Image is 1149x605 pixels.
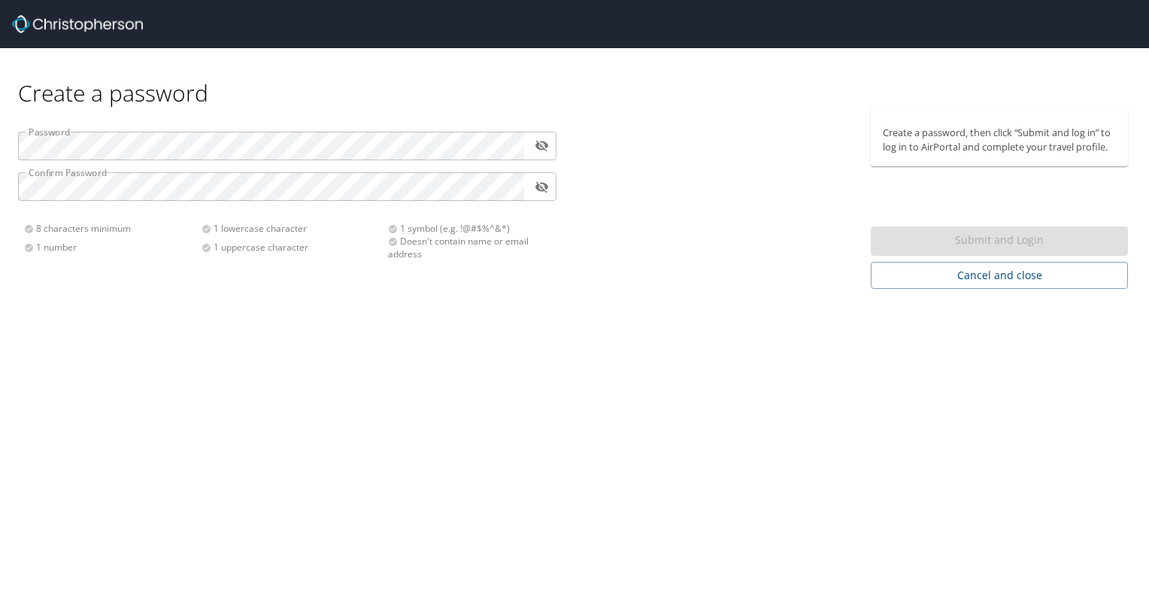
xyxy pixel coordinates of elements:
button: toggle password visibility [530,134,553,157]
button: toggle password visibility [530,175,553,199]
div: 1 number [24,241,202,254]
div: 1 uppercase character [202,241,379,254]
p: Create a password, then click “Submit and log in” to log in to AirPortal and complete your travel... [883,126,1116,154]
div: 1 lowercase character [202,222,379,235]
div: Doesn't contain name or email address [388,235,547,260]
div: 1 symbol (e.g. !@#$%^&*) [388,222,547,235]
div: 8 characters minimum [24,222,202,235]
span: Cancel and close [883,266,1116,285]
div: Create a password [18,48,1131,108]
button: Cancel and close [871,262,1128,290]
img: Christopherson_logo_rev.png [12,15,143,33]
